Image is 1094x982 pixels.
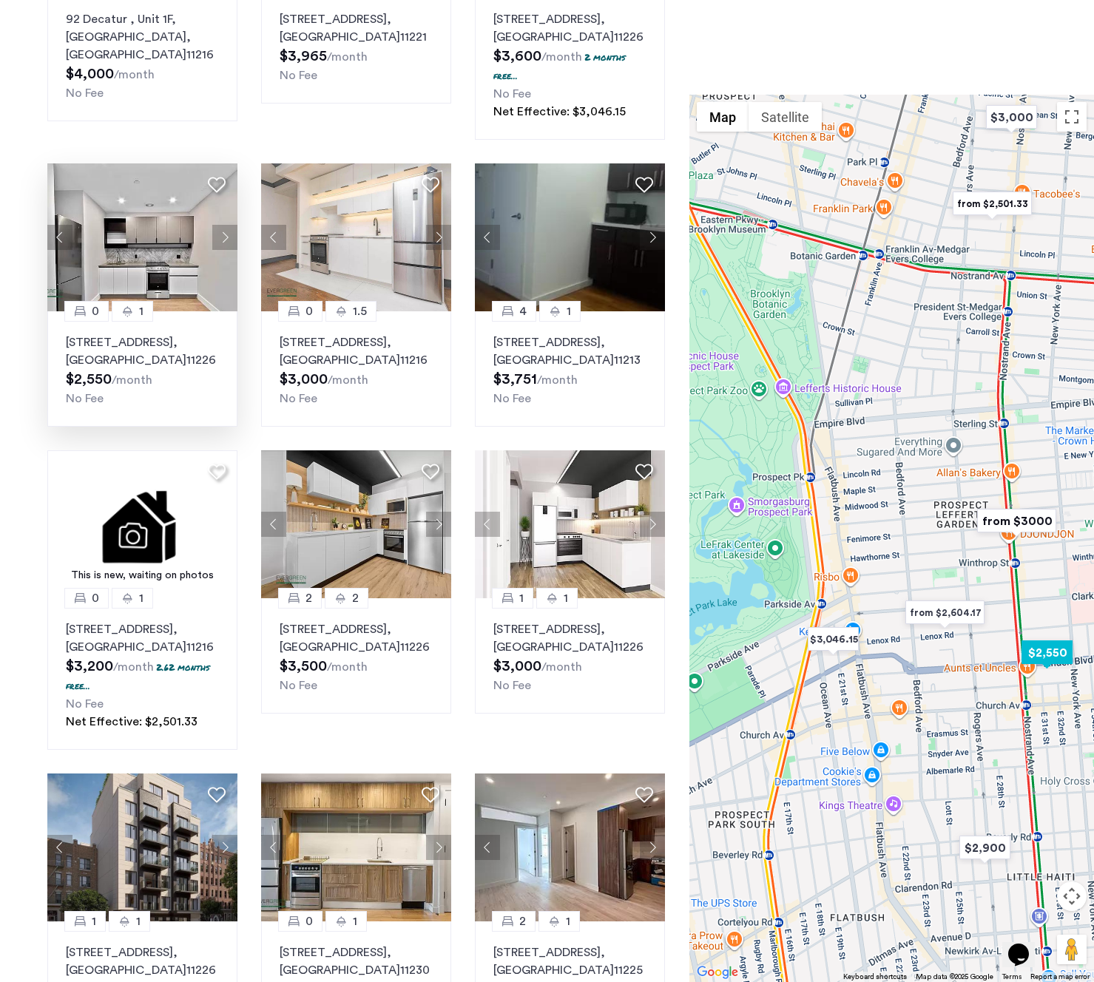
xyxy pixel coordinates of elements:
sub: /month [113,661,154,673]
span: 2 [352,589,359,607]
span: No Fee [493,680,531,691]
sub: /month [327,661,368,673]
sub: /month [328,374,368,386]
button: Next apartment [212,835,237,860]
span: $3,965 [280,49,327,64]
span: No Fee [280,393,317,404]
a: 01.5[STREET_ADDRESS], [GEOGRAPHIC_DATA]11216No Fee [261,311,451,427]
span: $3,000 [280,372,328,387]
span: No Fee [66,87,104,99]
div: $3,000 [980,101,1043,134]
button: Next apartment [426,225,451,250]
span: $3,500 [280,659,327,674]
p: [STREET_ADDRESS] 11226 [493,10,646,46]
img: 1999_638525073392890424.jpeg [475,450,665,598]
div: This is new, waiting on photos [55,568,230,583]
span: 0 [305,302,313,320]
button: Show street map [697,102,749,132]
a: 22[STREET_ADDRESS], [GEOGRAPHIC_DATA]11226No Fee [261,598,451,714]
button: Map camera controls [1057,881,1087,911]
span: 1 [567,302,571,320]
span: 1 [353,912,357,930]
sub: /month [112,374,152,386]
span: 1 [139,589,143,607]
button: Toggle fullscreen view [1057,102,1087,132]
img: 1.gif [47,450,237,598]
p: 92 Decatur , Unit 1F, [GEOGRAPHIC_DATA] 11216 [66,10,219,64]
span: $3,751 [493,372,537,387]
span: Map data ©2025 Google [916,973,993,981]
button: Previous apartment [261,835,286,860]
p: [STREET_ADDRESS] 11230 [280,944,433,979]
sub: /month [537,374,578,386]
a: Terms (opens in new tab) [1002,972,1022,982]
span: 1 [136,912,141,930]
div: $3,046.15 [802,623,865,656]
a: Report a map error [1030,972,1090,982]
span: 0 [92,302,99,320]
span: No Fee [493,393,531,404]
span: 1 [566,912,570,930]
span: 0 [305,912,313,930]
button: Next apartment [212,225,237,250]
button: Next apartment [426,835,451,860]
span: 4 [519,302,527,320]
button: Show satellite imagery [749,102,822,132]
p: [STREET_ADDRESS] 11225 [493,944,646,979]
p: [STREET_ADDRESS] 11226 [280,620,433,656]
button: Keyboard shortcuts [843,972,907,982]
p: 2 months free... [493,51,626,82]
div: $2,900 [953,831,1016,864]
a: 01[STREET_ADDRESS], [GEOGRAPHIC_DATA]112162.62 months free...No FeeNet Effective: $2,501.33 [47,598,237,750]
button: Previous apartment [475,835,500,860]
a: 41[STREET_ADDRESS], [GEOGRAPHIC_DATA]11213No Fee [475,311,665,427]
span: $4,000 [66,67,114,81]
span: No Fee [280,680,317,691]
div: $2,550 [1016,636,1078,669]
img: 1999_638539805060449347.jpeg [47,163,237,311]
img: 1998_638351658326421780.jpeg [261,163,451,311]
a: Open this area in Google Maps (opens a new window) [693,963,742,982]
span: 1 [564,589,568,607]
a: 11[STREET_ADDRESS], [GEOGRAPHIC_DATA]11226No Fee [475,598,665,714]
span: $2,550 [66,372,112,387]
img: 1999_638527748480877184.jpeg [261,773,451,921]
img: 1999_638579471232484021.jpeg [261,450,451,598]
sub: /month [541,51,582,63]
img: 1999_638417258965007042.jpeg [475,163,665,311]
sub: /month [327,51,368,63]
button: Previous apartment [475,225,500,250]
button: Previous apartment [261,225,286,250]
span: 2 [305,589,312,607]
img: 2010_638411124293023327.jpeg [47,773,237,921]
a: 01[STREET_ADDRESS], [GEOGRAPHIC_DATA]11226No Fee [47,311,237,427]
p: [STREET_ADDRESS] 11221 [280,10,433,46]
p: [STREET_ADDRESS] 11216 [66,620,219,656]
button: Previous apartment [261,512,286,537]
p: [STREET_ADDRESS] 11226 [493,620,646,656]
button: Previous apartment [47,835,72,860]
button: Next apartment [640,835,665,860]
span: Net Effective: $2,501.33 [66,716,197,728]
span: 1.5 [353,302,367,320]
span: $3,600 [493,49,541,64]
button: Previous apartment [475,512,500,537]
p: [STREET_ADDRESS] 11213 [493,333,646,369]
sub: /month [541,661,582,673]
span: 1 [139,302,143,320]
div: from $3000 [971,504,1062,538]
span: $3,200 [66,659,113,674]
span: No Fee [280,70,317,81]
iframe: chat widget [1002,923,1050,967]
span: 1 [519,589,524,607]
img: 1999_638519213339713230.jpeg [475,773,665,921]
span: No Fee [493,88,531,100]
a: This is new, waiting on photos [47,450,237,598]
span: 2 [519,912,526,930]
div: from $2,501.33 [947,187,1038,220]
p: [STREET_ADDRESS] 11226 [66,944,219,979]
button: Previous apartment [47,225,72,250]
span: 0 [92,589,99,607]
img: Google [693,963,742,982]
p: [STREET_ADDRESS] 11216 [280,333,433,369]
